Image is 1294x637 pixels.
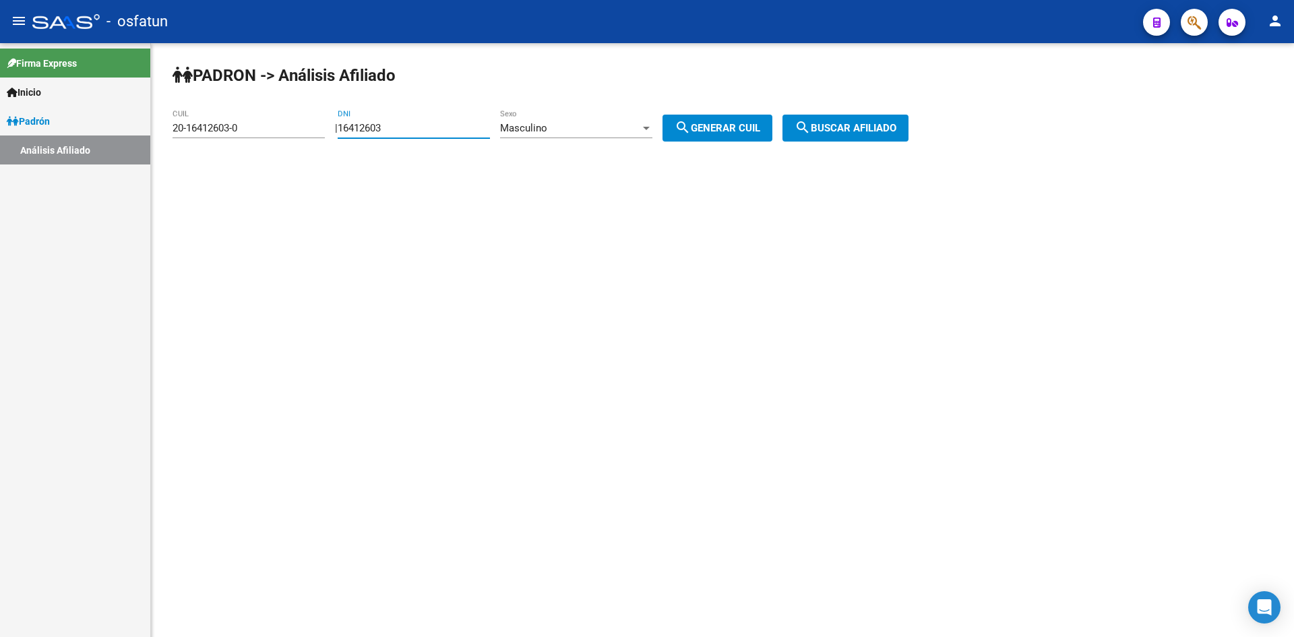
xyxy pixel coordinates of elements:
[11,13,27,29] mat-icon: menu
[782,115,908,142] button: Buscar afiliado
[173,66,396,85] strong: PADRON -> Análisis Afiliado
[106,7,168,36] span: - osfatun
[795,119,811,135] mat-icon: search
[1267,13,1283,29] mat-icon: person
[500,122,547,134] span: Masculino
[675,119,691,135] mat-icon: search
[7,114,50,129] span: Padrón
[1248,591,1281,624] div: Open Intercom Messenger
[663,115,772,142] button: Generar CUIL
[335,122,782,134] div: |
[7,56,77,71] span: Firma Express
[675,122,760,134] span: Generar CUIL
[795,122,896,134] span: Buscar afiliado
[7,85,41,100] span: Inicio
